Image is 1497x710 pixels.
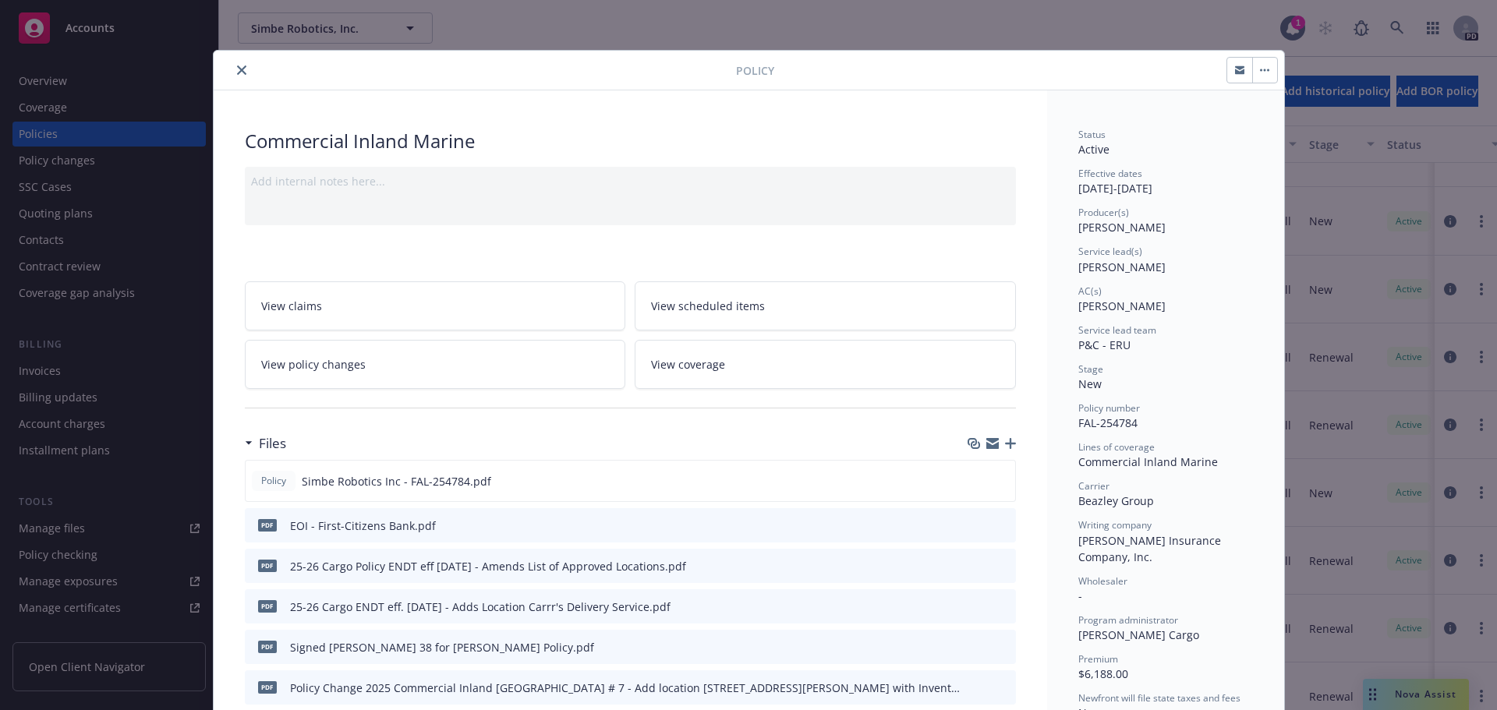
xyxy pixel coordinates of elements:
div: Signed [PERSON_NAME] 38 for [PERSON_NAME] Policy.pdf [290,639,594,655]
span: View scheduled items [651,298,765,314]
div: Commercial Inland Marine [245,128,1016,154]
span: Status [1078,128,1106,141]
button: preview file [996,599,1010,615]
span: View coverage [651,356,725,373]
a: View coverage [635,340,1016,389]
h3: Files [259,433,286,454]
span: Simbe Robotics Inc - FAL-254784.pdf [302,473,491,489]
span: AC(s) [1078,284,1102,298]
span: Newfront will file state taxes and fees [1078,691,1240,705]
button: preview file [996,680,1010,696]
button: download file [971,517,983,534]
button: download file [971,599,983,615]
span: Beazley Group [1078,493,1154,508]
span: View policy changes [261,356,366,373]
a: View claims [245,281,626,330]
span: View claims [261,298,322,314]
div: 25-26 Cargo Policy ENDT eff [DATE] - Amends List of Approved Locations.pdf [290,558,686,574]
span: Producer(s) [1078,206,1129,219]
span: FAL-254784 [1078,415,1138,430]
span: - [1078,588,1082,603]
span: New [1078,376,1102,391]
span: Program administrator [1078,613,1178,627]
span: Service lead team [1078,323,1156,337]
a: View policy changes [245,340,626,389]
span: [PERSON_NAME] [1078,260,1166,274]
span: Premium [1078,652,1118,666]
span: Active [1078,142,1109,157]
span: [PERSON_NAME] Cargo [1078,627,1199,642]
div: EOI - First-Citizens Bank.pdf [290,517,436,534]
a: View scheduled items [635,281,1016,330]
span: Carrier [1078,479,1109,493]
button: download file [971,680,983,696]
span: pdf [258,600,277,612]
button: close [232,61,251,79]
span: pdf [258,641,277,652]
button: preview file [996,517,1010,534]
span: Service lead(s) [1078,245,1142,258]
span: [PERSON_NAME] [1078,298,1166,313]
span: pdf [258,681,277,693]
span: Wholesaler [1078,574,1127,588]
button: download file [970,473,982,489]
span: Policy [736,62,774,79]
span: Lines of coverage [1078,440,1155,454]
div: Commercial Inland Marine [1078,454,1253,470]
button: download file [971,639,983,655]
span: [PERSON_NAME] Insurance Company, Inc. [1078,533,1224,564]
button: preview file [996,639,1010,655]
span: Stage [1078,362,1103,376]
span: pdf [258,519,277,531]
span: [PERSON_NAME] [1078,220,1166,235]
span: Policy [258,474,289,488]
button: preview file [996,558,1010,574]
span: $6,188.00 [1078,666,1128,681]
span: Effective dates [1078,167,1142,180]
div: 25-26 Cargo ENDT eff. [DATE] - Adds Location Carrr's Delivery Service.pdf [290,599,671,615]
div: Files [245,433,286,454]
span: P&C - ERU [1078,337,1131,352]
div: Add internal notes here... [251,173,1010,189]
span: Writing company [1078,518,1152,532]
button: download file [971,558,983,574]
span: Policy number [1078,401,1140,415]
button: preview file [995,473,1009,489]
span: pdf [258,560,277,571]
div: [DATE] - [DATE] [1078,167,1253,196]
div: Policy Change 2025 Commercial Inland [GEOGRAPHIC_DATA] # 7 - Add location [STREET_ADDRESS][PERSON... [290,680,964,696]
